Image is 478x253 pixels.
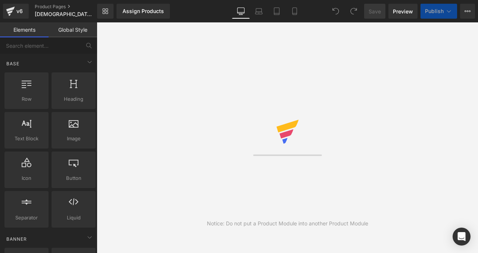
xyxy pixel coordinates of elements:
[369,7,381,15] span: Save
[425,8,444,14] span: Publish
[232,4,250,19] a: Desktop
[250,4,268,19] a: Laptop
[7,174,46,182] span: Icon
[388,4,418,19] a: Preview
[6,60,20,67] span: Base
[7,214,46,222] span: Separator
[328,4,343,19] button: Undo
[393,7,413,15] span: Preview
[54,95,93,103] span: Heading
[420,4,457,19] button: Publish
[35,4,109,10] a: Product Pages
[54,174,93,182] span: Button
[35,11,95,17] span: [DEMOGRAPHIC_DATA][PERSON_NAME]
[15,6,24,16] div: v6
[7,135,46,143] span: Text Block
[7,95,46,103] span: Row
[268,4,286,19] a: Tablet
[286,4,304,19] a: Mobile
[460,4,475,19] button: More
[207,219,368,228] div: Notice: Do not put a Product Module into another Product Module
[54,135,93,143] span: Image
[49,22,97,37] a: Global Style
[6,235,28,243] span: Banner
[97,4,114,19] a: New Library
[3,4,29,19] a: v6
[346,4,361,19] button: Redo
[122,8,164,14] div: Assign Products
[453,228,471,246] div: Open Intercom Messenger
[54,214,93,222] span: Liquid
